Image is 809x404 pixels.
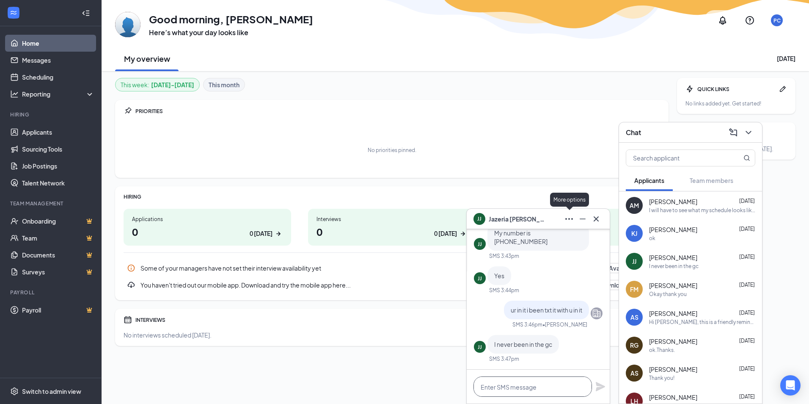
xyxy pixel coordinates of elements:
[690,177,733,184] span: Team members
[777,54,795,63] div: [DATE]
[124,193,660,200] div: HIRING
[494,272,504,279] span: Yes
[22,141,94,158] a: Sourcing Tools
[649,374,674,382] div: Thank you!
[22,124,94,141] a: Applicants
[22,213,94,230] a: OnboardingCrown
[127,281,135,289] svg: Download
[779,85,787,93] svg: Pen
[630,285,638,293] div: FM
[124,209,291,246] a: Applications00 [DATE]ArrowRight
[124,277,660,293] a: DownloadYou haven't tried out our mobile app. Download and try the mobile app here...Download AppPin
[726,126,740,139] button: ComposeMessage
[649,291,687,298] div: Okay thank you
[739,310,755,316] span: [DATE]
[124,107,132,115] svg: Pin
[115,12,140,37] img: Pam Coy
[739,226,755,232] span: [DATE]
[697,86,775,93] div: QUICK LINKS
[434,229,457,238] div: 0 [DATE]
[22,387,81,396] div: Switch to admin view
[149,12,313,26] h1: Good morning, [PERSON_NAME]
[368,147,416,154] div: No priorities pinned.
[9,8,18,17] svg: WorkstreamLogo
[494,229,548,245] span: My number is [PHONE_NUMBER]
[489,214,548,224] span: Jazeria [PERSON_NAME]
[124,53,170,64] h2: My overview
[494,340,552,348] span: I never been in the gc
[478,241,482,248] div: JJ
[22,230,94,246] a: TeamCrown
[140,281,587,289] div: You haven't tried out our mobile app. Download and try the mobile app here...
[478,275,482,282] div: JJ
[22,263,94,280] a: SurveysCrown
[742,126,755,139] button: ChevronDown
[634,177,664,184] span: Applicants
[512,321,542,328] div: SMS 3:46pm
[132,224,283,239] h1: 0
[22,246,94,263] a: DocumentsCrown
[630,201,639,210] div: AM
[124,260,660,277] a: InfoSome of your managers have not set their interview availability yetSet AvailabilityPin
[685,100,787,107] div: No links added yet. Get started!
[739,338,755,344] span: [DATE]
[316,216,467,223] div: Interviews
[10,289,93,296] div: Payroll
[149,28,313,37] h3: Here’s what your day looks like
[649,225,697,234] span: [PERSON_NAME]
[121,80,194,89] div: This week :
[630,313,638,321] div: AS
[140,264,587,272] div: Some of your managers have not set their interview availability yet
[10,111,93,118] div: Hiring
[649,309,697,318] span: [PERSON_NAME]
[459,230,467,238] svg: ArrowRight
[743,155,750,161] svg: MagnifyingGlass
[630,369,638,377] div: AS
[739,393,755,400] span: [DATE]
[124,277,660,293] div: You haven't tried out our mobile app. Download and try the mobile app here...
[626,128,641,137] h3: Chat
[591,214,601,224] svg: Cross
[135,316,660,324] div: INTERVIEWS
[595,382,605,392] svg: Plane
[728,127,738,138] svg: ComposeMessage
[550,193,589,207] div: More options
[489,355,519,362] div: SMS 3:47pm
[589,212,603,226] button: Cross
[250,229,272,238] div: 0 [DATE]
[316,224,467,239] h1: 0
[478,343,482,351] div: JJ
[578,214,588,224] svg: Minimize
[632,257,636,266] div: JJ
[649,318,755,326] div: Hi [PERSON_NAME], this is a friendly reminder. Your meeting with Long [PERSON_NAME] for Team Memb...
[274,230,283,238] svg: ArrowRight
[745,15,755,25] svg: QuestionInfo
[22,35,94,52] a: Home
[22,174,94,191] a: Talent Network
[308,209,476,246] a: Interviews00 [DATE]ArrowRight
[576,212,589,226] button: Minimize
[135,108,660,115] div: PRIORITIES
[10,90,19,98] svg: Analysis
[773,17,781,24] div: PC
[649,346,675,354] div: ok.Thanks.
[649,207,755,214] div: I will have to see what my schedule looks like when I get back and I will let you know!
[10,200,93,207] div: Team Management
[22,52,94,69] a: Messages
[564,214,574,224] svg: Ellipses
[739,254,755,260] span: [DATE]
[132,216,283,223] div: Applications
[562,212,576,226] button: Ellipses
[82,9,90,17] svg: Collapse
[592,308,602,318] svg: Company
[209,80,239,89] b: This month
[22,302,94,318] a: PayrollCrown
[127,264,135,272] svg: Info
[151,80,194,89] b: [DATE] - [DATE]
[649,197,697,206] span: [PERSON_NAME]
[630,341,638,349] div: RG
[739,198,755,204] span: [DATE]
[649,253,697,262] span: [PERSON_NAME]
[542,321,587,328] span: • [PERSON_NAME]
